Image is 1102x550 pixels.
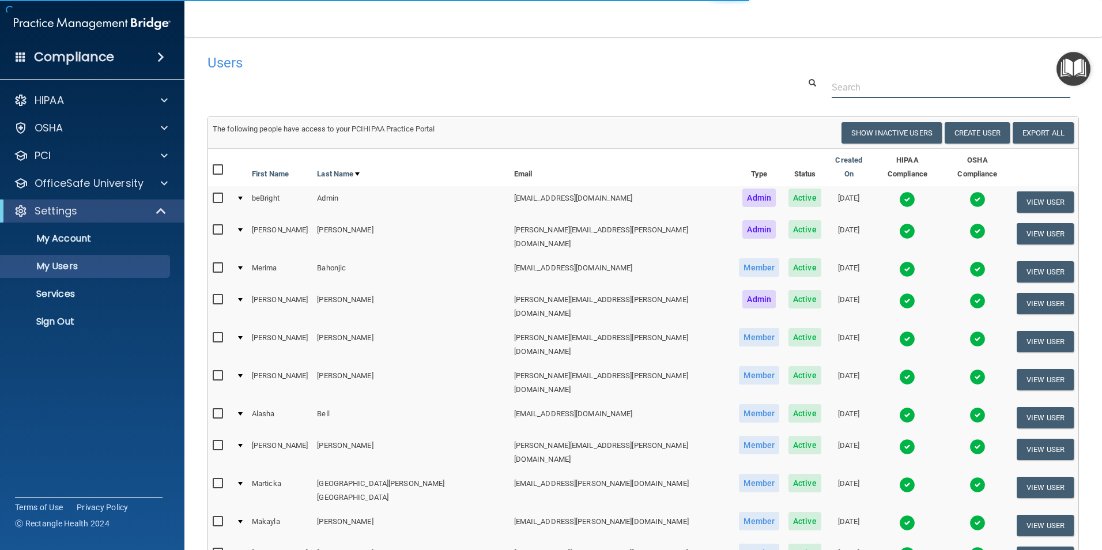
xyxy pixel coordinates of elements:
[788,328,821,346] span: Active
[742,290,776,308] span: Admin
[15,518,110,529] span: Ⓒ Rectangle Health 2024
[899,407,915,423] img: tick.e7d51cea.svg
[14,204,167,218] a: Settings
[1017,261,1074,282] button: View User
[7,288,165,300] p: Services
[510,288,735,326] td: [PERSON_NAME][EMAIL_ADDRESS][PERSON_NAME][DOMAIN_NAME]
[34,49,114,65] h4: Compliance
[1017,191,1074,213] button: View User
[7,233,165,244] p: My Account
[872,149,943,186] th: HIPAA Compliance
[510,434,735,472] td: [PERSON_NAME][EMAIL_ADDRESS][PERSON_NAME][DOMAIN_NAME]
[14,149,168,163] a: PCI
[312,218,509,256] td: [PERSON_NAME]
[826,256,872,288] td: [DATE]
[247,256,312,288] td: Merima
[510,402,735,434] td: [EMAIL_ADDRESS][DOMAIN_NAME]
[945,122,1010,144] button: Create User
[826,326,872,364] td: [DATE]
[739,366,779,385] span: Member
[826,186,872,218] td: [DATE]
[739,258,779,277] span: Member
[213,125,435,133] span: The following people have access to your PCIHIPAA Practice Portal
[35,121,63,135] p: OSHA
[35,149,51,163] p: PCI
[969,223,986,239] img: tick.e7d51cea.svg
[510,364,735,402] td: [PERSON_NAME][EMAIL_ADDRESS][PERSON_NAME][DOMAIN_NAME]
[14,12,171,35] img: PMB logo
[831,153,867,181] a: Created On
[1017,293,1074,314] button: View User
[969,261,986,277] img: tick.e7d51cea.svg
[826,510,872,541] td: [DATE]
[312,434,509,472] td: [PERSON_NAME]
[15,502,63,513] a: Terms of Use
[247,218,312,256] td: [PERSON_NAME]
[739,328,779,346] span: Member
[1017,369,1074,390] button: View User
[784,149,826,186] th: Status
[969,369,986,385] img: tick.e7d51cea.svg
[739,474,779,492] span: Member
[247,434,312,472] td: [PERSON_NAME]
[826,364,872,402] td: [DATE]
[1056,52,1090,86] button: Open Resource Center
[317,167,360,181] a: Last Name
[14,121,168,135] a: OSHA
[247,364,312,402] td: [PERSON_NAME]
[7,261,165,272] p: My Users
[739,404,779,423] span: Member
[742,189,776,207] span: Admin
[899,331,915,347] img: tick.e7d51cea.svg
[788,474,821,492] span: Active
[247,510,312,541] td: Makayla
[788,436,821,454] span: Active
[312,186,509,218] td: Admin
[312,326,509,364] td: [PERSON_NAME]
[899,439,915,455] img: tick.e7d51cea.svg
[510,472,735,510] td: [EMAIL_ADDRESS][PERSON_NAME][DOMAIN_NAME]
[826,218,872,256] td: [DATE]
[943,149,1012,186] th: OSHA Compliance
[247,288,312,326] td: [PERSON_NAME]
[899,515,915,531] img: tick.e7d51cea.svg
[247,472,312,510] td: Marticka
[969,407,986,423] img: tick.e7d51cea.svg
[788,258,821,277] span: Active
[826,472,872,510] td: [DATE]
[510,149,735,186] th: Email
[788,290,821,308] span: Active
[247,186,312,218] td: beBright
[77,502,129,513] a: Privacy Policy
[899,293,915,309] img: tick.e7d51cea.svg
[207,55,709,70] h4: Users
[788,404,821,423] span: Active
[312,256,509,288] td: Bahonjic
[1017,515,1074,536] button: View User
[510,510,735,541] td: [EMAIL_ADDRESS][PERSON_NAME][DOMAIN_NAME]
[510,186,735,218] td: [EMAIL_ADDRESS][DOMAIN_NAME]
[899,261,915,277] img: tick.e7d51cea.svg
[312,288,509,326] td: [PERSON_NAME]
[826,288,872,326] td: [DATE]
[788,512,821,530] span: Active
[969,515,986,531] img: tick.e7d51cea.svg
[969,331,986,347] img: tick.e7d51cea.svg
[247,326,312,364] td: [PERSON_NAME]
[969,439,986,455] img: tick.e7d51cea.svg
[969,293,986,309] img: tick.e7d51cea.svg
[14,93,168,107] a: HIPAA
[832,77,1070,98] input: Search
[788,220,821,239] span: Active
[35,204,77,218] p: Settings
[1017,407,1074,428] button: View User
[899,477,915,493] img: tick.e7d51cea.svg
[1017,223,1074,244] button: View User
[969,477,986,493] img: tick.e7d51cea.svg
[252,167,289,181] a: First Name
[1017,331,1074,352] button: View User
[899,223,915,239] img: tick.e7d51cea.svg
[739,436,779,454] span: Member
[742,220,776,239] span: Admin
[247,402,312,434] td: Alasha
